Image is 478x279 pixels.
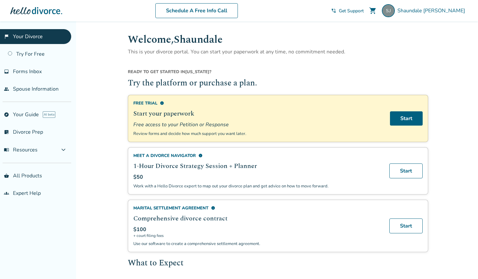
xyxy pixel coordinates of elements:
span: Free access to your Petition or Response [133,121,382,128]
div: Meet a divorce navigator [133,153,382,159]
span: groups [4,191,9,196]
a: phone_in_talkGet Support [331,8,364,14]
h2: What to Expect [128,257,428,270]
p: Work with a Hello Divorce expert to map out your divorce plan and get advice on how to move forward. [133,183,382,189]
span: Resources [4,146,38,153]
div: [US_STATE] ? [128,69,428,77]
p: Review forms and decide how much support you want later. [133,131,382,137]
h2: Try the platform or purchase a plan. [128,77,428,90]
span: info [160,101,164,105]
iframe: Chat Widget [446,248,478,279]
span: people [4,86,9,92]
span: Ready to get started in [128,69,185,75]
a: Start [389,163,423,178]
h2: Comprehensive divorce contract [133,214,382,223]
span: + court filing fees [133,233,382,238]
span: AI beta [43,111,55,118]
h2: Start your paperwork [133,109,382,118]
span: shopping_cart [369,7,377,15]
span: Shaundale [PERSON_NAME] [397,7,468,14]
span: Get Support [339,8,364,14]
span: Forms Inbox [13,68,42,75]
span: menu_book [4,147,9,152]
span: info [198,153,203,158]
a: Schedule A Free Info Call [155,3,238,18]
img: shaundalerena@outlook.com [382,4,395,17]
a: Start [390,111,423,126]
span: flag_2 [4,34,9,39]
h1: Welcome, Shaundale [128,32,428,48]
span: $50 [133,173,143,181]
div: Free Trial [133,100,382,106]
span: info [211,206,215,210]
span: $100 [133,226,146,233]
span: shopping_basket [4,173,9,178]
span: phone_in_talk [331,8,336,13]
p: Use our software to create a comprehensive settlement agreement. [133,241,382,247]
span: explore [4,112,9,117]
p: This is your divorce portal. You can start your paperwork at any time, no commitment needed. [128,48,428,56]
div: Marital Settlement Agreement [133,205,382,211]
span: expand_more [60,146,67,154]
h2: 1-Hour Divorce Strategy Session + Planner [133,161,382,171]
span: list_alt_check [4,129,9,135]
a: Start [389,218,423,233]
span: inbox [4,69,9,74]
